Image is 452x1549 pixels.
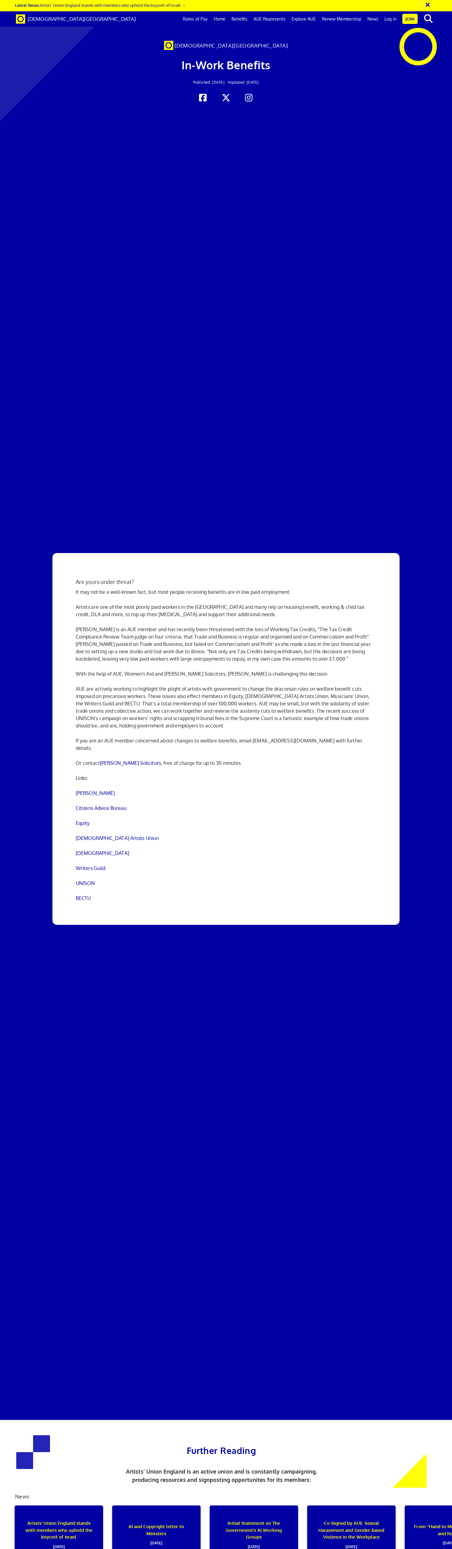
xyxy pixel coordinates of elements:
p: Artists are one of the most poorly paid workers in the [GEOGRAPHIC_DATA] and many rely on housing... [76,603,376,618]
a: [PERSON_NAME] [76,790,115,796]
a: [DEMOGRAPHIC_DATA] Artists Union [76,835,159,841]
a: AUE Represents [251,11,289,27]
p: It may not be a well-known fact, but most people receiving benefits are in low paid employment. [76,588,376,596]
a: BECTU [76,895,91,901]
span: Published: [DATE] • [193,80,230,85]
p: Artists’ Union England is an active union and is constantly campaigning, producing resources and ... [121,1467,322,1484]
a: Benefits [228,11,251,27]
p: If you are an AUE member concerned about changes to welfare benefits, email [EMAIL_ADDRESS][DOMAI... [76,737,376,752]
a: Log in [381,11,400,27]
a: Writers Guild [76,865,105,871]
a: UNISON [76,880,95,886]
h2: Updated: [DATE] [87,80,365,84]
a: Explore AUE [289,11,319,27]
a: Citizens Advice Bureau [76,805,127,811]
span: [DATE] [121,1537,191,1547]
span: Further Reading [187,1445,256,1456]
p: Links: [76,774,376,782]
span: [DEMOGRAPHIC_DATA][GEOGRAPHIC_DATA] [174,42,288,49]
strong: Latest News: [15,2,40,8]
a: Brand [DEMOGRAPHIC_DATA][GEOGRAPHIC_DATA] [11,11,140,27]
a: [DEMOGRAPHIC_DATA] [76,850,129,856]
h4: Are yours under threat? [76,579,376,585]
p: AI and Copyright letter to Ministers [121,1524,191,1547]
p: [PERSON_NAME] is an AUE member and has recently been threatened with the loss of Working Tax Cred... [76,626,376,662]
a: Rates of Pay [180,11,211,27]
p: Or contact , free of charge for up to 30 minutes [76,759,376,767]
a: [PERSON_NAME] Solicitors [100,760,161,766]
a: Join [402,14,418,24]
a: Latest News:Artists’ Union England stands with members who uphold the boycott of Israel → [15,2,186,8]
span: [DEMOGRAPHIC_DATA][GEOGRAPHIC_DATA] [28,16,136,22]
span: In-Work Benefits [182,58,270,72]
p: With the help of AUE, Women's Aid and [PERSON_NAME] Solicitors, [PERSON_NAME] is challenging this... [76,670,376,677]
a: Equity [76,820,90,826]
p: AUE are actively working to highlight the plight of artists with government to change the draconi... [76,685,376,729]
a: Home [211,11,228,27]
a: Renew Membership [319,11,364,27]
button: search [419,12,438,25]
a: News [364,11,381,27]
